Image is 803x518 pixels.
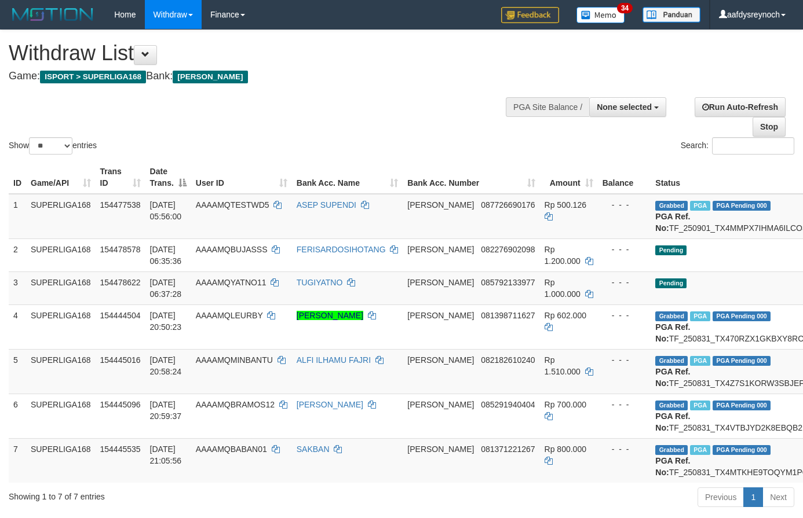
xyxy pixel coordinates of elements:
th: Date Trans.: activate to sort column descending [145,161,191,194]
a: SAKBAN [297,444,330,454]
h1: Withdraw List [9,42,524,65]
span: [PERSON_NAME] [407,444,474,454]
span: Rp 1.510.000 [545,355,581,376]
img: Feedback.jpg [501,7,559,23]
span: Marked by aafheankoy [690,356,710,366]
span: AAAAMQLEURBY [196,311,263,320]
label: Show entries [9,137,97,155]
th: Bank Acc. Name: activate to sort column ascending [292,161,403,194]
span: AAAAMQMINBANTU [196,355,273,365]
td: SUPERLIGA168 [26,304,96,349]
span: ISPORT > SUPERLIGA168 [40,71,146,83]
td: 7 [9,438,26,483]
span: Marked by aafheankoy [690,401,710,410]
span: [PERSON_NAME] [407,278,474,287]
span: [DATE] 20:58:24 [150,355,182,376]
a: Previous [698,487,744,507]
span: Pending [655,278,687,288]
th: ID [9,161,26,194]
span: PGA Pending [713,356,771,366]
span: Copy 082182610240 to clipboard [481,355,535,365]
select: Showentries [29,137,72,155]
span: [PERSON_NAME] [407,355,474,365]
span: Copy 082276902098 to clipboard [481,245,535,254]
td: SUPERLIGA168 [26,349,96,394]
th: Game/API: activate to sort column ascending [26,161,96,194]
div: - - - [603,199,647,211]
span: 154444504 [100,311,141,320]
td: 4 [9,304,26,349]
span: [PERSON_NAME] [407,400,474,409]
span: Copy 081398711627 to clipboard [481,311,535,320]
a: Next [762,487,794,507]
span: Grabbed [655,356,688,366]
span: [DATE] 20:50:23 [150,311,182,332]
span: Copy 087726690176 to clipboard [481,200,535,210]
span: PGA Pending [713,401,771,410]
span: Grabbed [655,401,688,410]
span: Pending [655,245,687,255]
div: - - - [603,443,647,455]
span: Copy 085291940404 to clipboard [481,400,535,409]
span: PGA Pending [713,311,771,321]
span: Grabbed [655,201,688,211]
img: Button%20Memo.svg [576,7,625,23]
b: PGA Ref. No: [655,322,690,343]
a: Run Auto-Refresh [695,97,786,117]
div: - - - [603,310,647,321]
span: 34 [617,3,633,13]
span: AAAAMQBRAMOS12 [196,400,275,409]
a: TUGIYATNO [297,278,343,287]
img: MOTION_logo.png [9,6,97,23]
span: [PERSON_NAME] [407,245,474,254]
span: PGA Pending [713,201,771,211]
button: None selected [589,97,666,117]
th: Amount: activate to sort column ascending [540,161,598,194]
span: Grabbed [655,311,688,321]
span: AAAAMQYATNO11 [196,278,267,287]
h4: Game: Bank: [9,71,524,82]
b: PGA Ref. No: [655,212,690,233]
span: Rp 602.000 [545,311,586,320]
th: Balance [598,161,651,194]
th: Bank Acc. Number: activate to sort column ascending [403,161,539,194]
span: [DATE] 21:05:56 [150,444,182,465]
span: Rp 500.126 [545,200,586,210]
b: PGA Ref. No: [655,412,690,432]
span: Rp 700.000 [545,400,586,409]
span: 154445016 [100,355,141,365]
span: Marked by aafheankoy [690,445,710,455]
td: 2 [9,238,26,271]
td: 5 [9,349,26,394]
span: Rp 1.200.000 [545,245,581,266]
td: SUPERLIGA168 [26,271,96,304]
a: 1 [743,487,763,507]
span: 154478622 [100,278,141,287]
span: 154477538 [100,200,141,210]
span: [PERSON_NAME] [173,71,247,83]
span: 154445096 [100,400,141,409]
span: 154478578 [100,245,141,254]
div: - - - [603,244,647,255]
span: PGA Pending [713,445,771,455]
span: [DATE] 20:59:37 [150,400,182,421]
div: - - - [603,399,647,410]
label: Search: [681,137,794,155]
a: ALFI ILHAMU FAJRI [297,355,371,365]
div: - - - [603,277,647,288]
span: Grabbed [655,445,688,455]
span: Rp 800.000 [545,444,586,454]
span: [DATE] 06:37:28 [150,278,182,299]
td: SUPERLIGA168 [26,394,96,438]
span: [DATE] 06:35:36 [150,245,182,266]
span: AAAAMQBABAN01 [196,444,267,454]
span: AAAAMQBUJASSS [196,245,268,254]
a: Stop [753,117,786,137]
td: 3 [9,271,26,304]
span: Copy 081371221267 to clipboard [481,444,535,454]
input: Search: [712,137,794,155]
a: [PERSON_NAME] [297,311,363,320]
span: None selected [597,102,652,112]
span: Marked by aafounsreynich [690,311,710,321]
td: SUPERLIGA168 [26,238,96,271]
